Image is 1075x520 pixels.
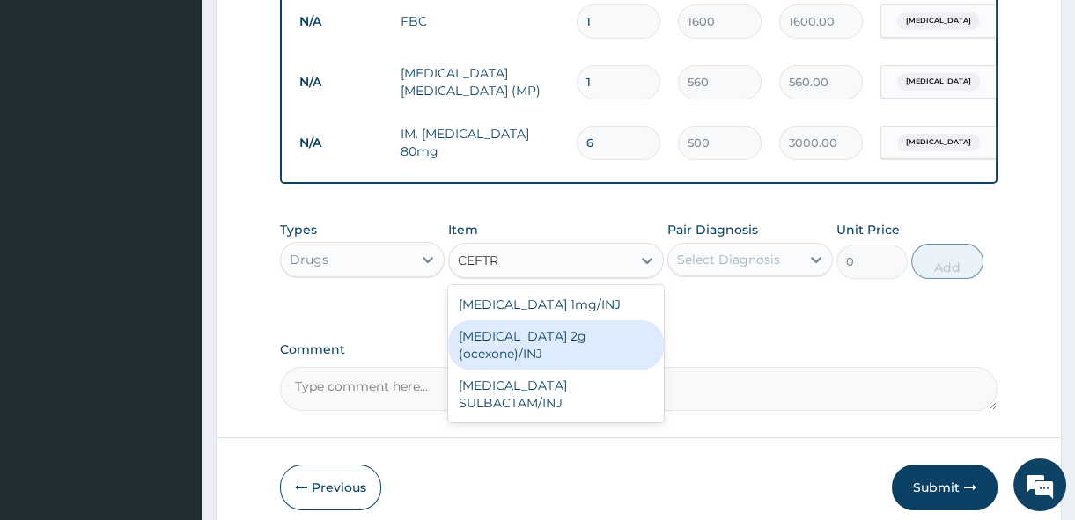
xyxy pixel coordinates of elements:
td: FBC [392,4,568,39]
img: d_794563401_company_1708531726252_794563401 [33,88,71,132]
label: Pair Diagnosis [667,221,758,238]
button: Previous [280,465,381,510]
label: Item [448,221,478,238]
textarea: Type your message and hit 'Enter' [9,339,335,400]
label: Unit Price [836,221,900,238]
div: [MEDICAL_DATA] 2g (ocexone)/INJ [448,320,664,370]
div: [MEDICAL_DATA] 1mg/INJ [448,289,664,320]
span: [MEDICAL_DATA] [897,134,980,151]
td: N/A [291,66,392,99]
div: Select Diagnosis [677,251,780,268]
div: Chat with us now [92,99,296,121]
div: Drugs [290,251,328,268]
button: Add [911,244,983,279]
span: We're online! [102,150,243,328]
button: Submit [892,465,998,510]
td: [MEDICAL_DATA] [MEDICAL_DATA] (MP) [392,55,568,108]
span: [MEDICAL_DATA] [897,12,980,30]
td: N/A [291,5,392,38]
div: [MEDICAL_DATA] SULBACTAM/INJ [448,370,664,419]
td: IM. [MEDICAL_DATA] 80mg [392,116,568,169]
label: Types [280,223,317,238]
label: Comment [280,342,998,357]
div: Minimize live chat window [289,9,331,51]
span: [MEDICAL_DATA] [897,73,980,91]
td: N/A [291,127,392,159]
